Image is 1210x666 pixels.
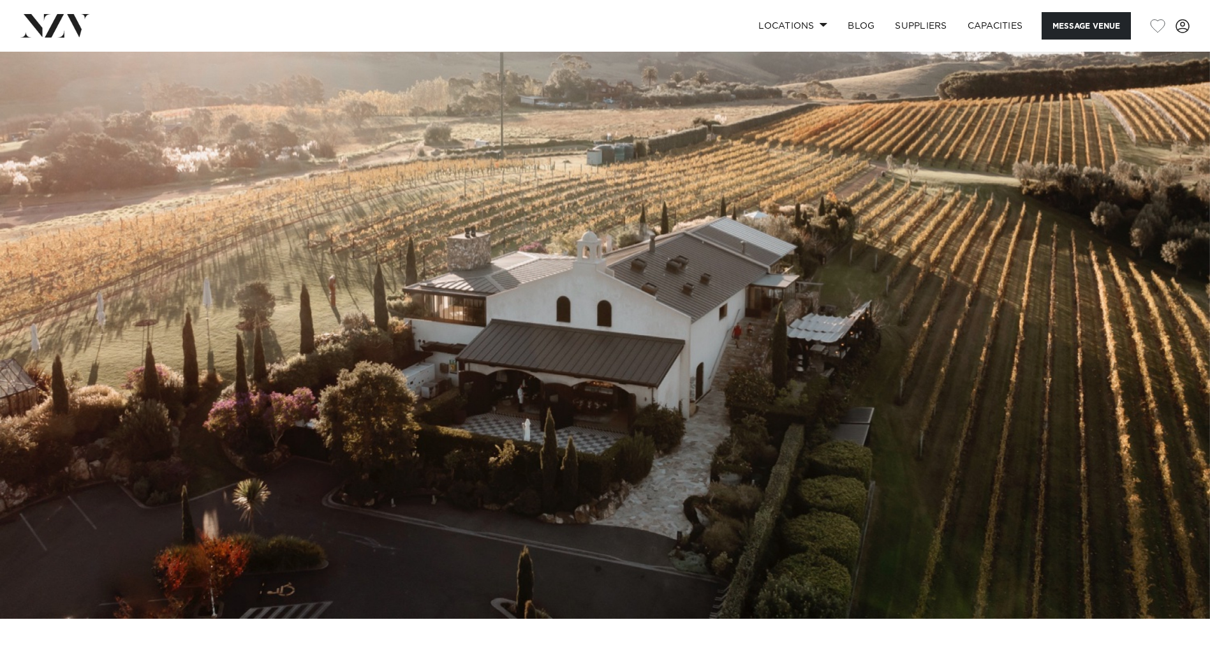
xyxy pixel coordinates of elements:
button: Message Venue [1042,12,1131,40]
a: SUPPLIERS [885,12,957,40]
a: Locations [748,12,837,40]
img: nzv-logo.png [20,14,90,37]
a: Capacities [957,12,1033,40]
a: BLOG [837,12,885,40]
